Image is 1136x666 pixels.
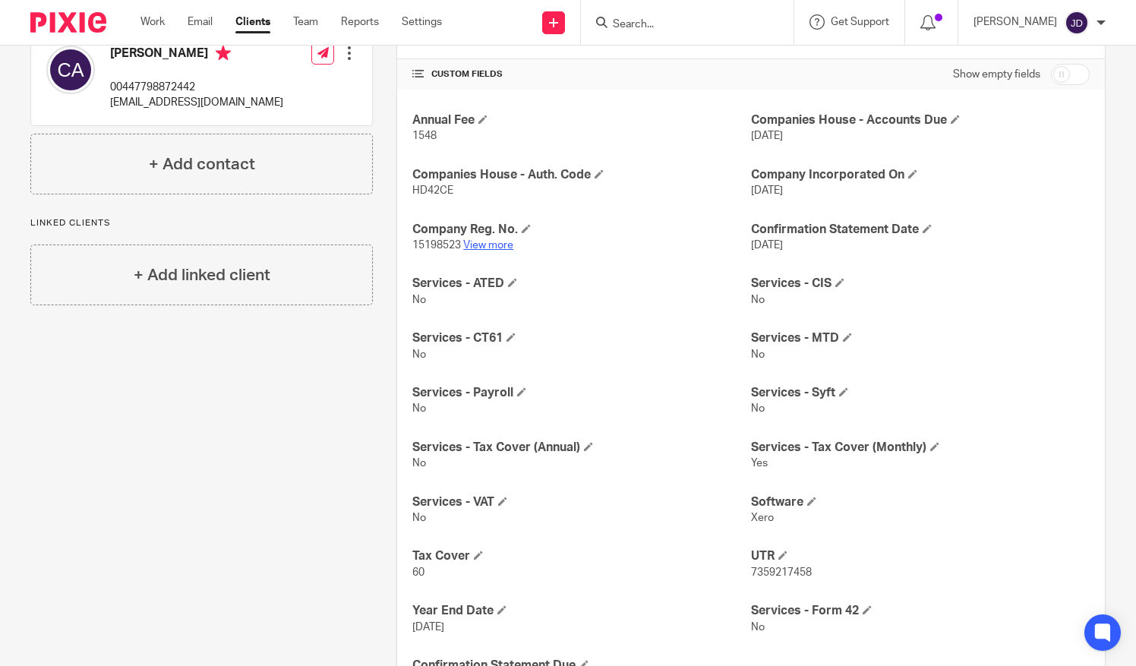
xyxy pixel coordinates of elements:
[831,17,889,27] span: Get Support
[751,222,1090,238] h4: Confirmation Statement Date
[412,185,453,196] span: HD42CE
[611,18,748,32] input: Search
[751,131,783,141] span: [DATE]
[412,131,437,141] span: 1548
[751,276,1090,292] h4: Services - CIS
[412,295,426,305] span: No
[1065,11,1089,35] img: svg%3E
[412,567,424,578] span: 60
[412,458,426,469] span: No
[751,349,765,360] span: No
[412,240,461,251] span: 15198523
[140,14,165,30] a: Work
[751,403,765,414] span: No
[412,222,751,238] h4: Company Reg. No.
[751,240,783,251] span: [DATE]
[235,14,270,30] a: Clients
[953,67,1040,82] label: Show empty fields
[341,14,379,30] a: Reports
[751,440,1090,456] h4: Services - Tax Cover (Monthly)
[412,330,751,346] h4: Services - CT61
[412,68,751,80] h4: CUSTOM FIELDS
[188,14,213,30] a: Email
[402,14,442,30] a: Settings
[412,112,751,128] h4: Annual Fee
[751,622,765,633] span: No
[751,548,1090,564] h4: UTR
[751,185,783,196] span: [DATE]
[412,622,444,633] span: [DATE]
[293,14,318,30] a: Team
[751,567,812,578] span: 7359217458
[412,349,426,360] span: No
[751,330,1090,346] h4: Services - MTD
[463,240,513,251] a: View more
[30,12,106,33] img: Pixie
[751,295,765,305] span: No
[751,603,1090,619] h4: Services - Form 42
[110,95,283,110] p: [EMAIL_ADDRESS][DOMAIN_NAME]
[751,458,768,469] span: Yes
[149,153,255,176] h4: + Add contact
[412,548,751,564] h4: Tax Cover
[751,385,1090,401] h4: Services - Syft
[973,14,1057,30] p: [PERSON_NAME]
[412,167,751,183] h4: Companies House - Auth. Code
[412,403,426,414] span: No
[412,440,751,456] h4: Services - Tax Cover (Annual)
[412,513,426,523] span: No
[412,385,751,401] h4: Services - Payroll
[751,494,1090,510] h4: Software
[751,112,1090,128] h4: Companies House - Accounts Due
[110,46,283,65] h4: [PERSON_NAME]
[412,494,751,510] h4: Services - VAT
[110,80,283,95] p: 00447798872442
[412,603,751,619] h4: Year End Date
[751,513,774,523] span: Xero
[751,167,1090,183] h4: Company Incorporated On
[216,46,231,61] i: Primary
[30,217,373,229] p: Linked clients
[46,46,95,94] img: svg%3E
[412,276,751,292] h4: Services - ATED
[134,264,270,287] h4: + Add linked client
